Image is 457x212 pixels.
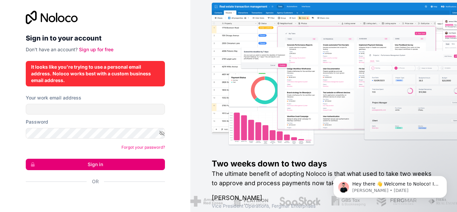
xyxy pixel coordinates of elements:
[26,94,81,101] label: Your work email address
[26,47,78,52] span: Don't have an account?
[323,162,457,209] iframe: Intercom notifications message
[187,196,219,207] img: /assets/american-red-cross-BAupjrZR.png
[26,104,165,115] input: Email address
[26,32,165,44] h2: Sign in to your account
[212,169,436,188] h2: The ultimate benefit of adopting Noloco is that what used to take two weeks to approve and proces...
[92,178,99,185] span: Or
[26,119,48,125] label: Password
[26,159,165,170] button: Sign in
[212,193,436,203] h1: [PERSON_NAME]
[22,192,163,207] iframe: Sign in with Google Button
[79,47,113,52] a: Sign up for free
[121,145,165,150] a: Forgot your password?
[31,64,160,84] div: It looks like you're trying to use a personal email address. Noloco works best with a custom busi...
[212,203,436,209] h1: Vice President Operations , Fergmar Enterprises
[26,128,165,139] input: Password
[212,158,436,169] h1: Two weeks down to two days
